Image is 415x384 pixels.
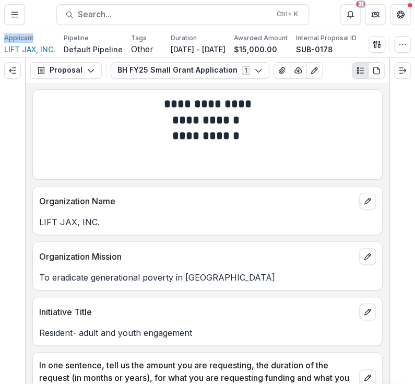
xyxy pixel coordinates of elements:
[356,1,365,8] div: 31
[274,62,290,79] button: View Attached Files
[4,62,21,79] button: Expand left
[131,33,147,43] p: Tags
[39,327,376,339] p: Resident- adult and youth engagement
[30,62,102,79] button: Proposal
[359,304,376,320] button: edit
[39,250,355,263] p: Organization Mission
[171,33,197,43] p: Duration
[306,62,323,79] button: Edit as form
[131,44,153,54] span: Other
[39,271,376,284] p: To eradicate generational poverty in [GEOGRAPHIC_DATA]
[234,33,288,43] p: Awarded Amount
[340,4,361,25] button: Notifications
[390,4,411,25] button: Get Help
[368,62,385,79] button: PDF view
[234,44,277,55] p: $15,000.00
[4,33,33,43] p: Applicant
[56,4,309,25] button: Search...
[4,44,55,55] a: LIFT JAX, INC.
[78,9,270,19] span: Search...
[39,216,376,228] p: LIFT JAX, INC.
[359,248,376,265] button: edit
[394,62,411,79] button: Expand right
[4,4,25,25] button: Toggle Menu
[275,8,300,20] div: Ctrl + K
[171,44,226,55] p: [DATE] - [DATE]
[39,195,355,207] p: Organization Name
[64,33,89,43] p: Pipeline
[359,193,376,210] button: edit
[365,4,386,25] button: Partners
[64,44,123,55] p: Default Pipeline
[296,33,357,43] p: Internal Proposal ID
[352,62,369,79] button: Plaintext view
[111,62,269,79] button: BH FY25 Small Grant Application1
[39,306,355,318] p: Initiative Title
[296,44,333,55] p: SUB-0178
